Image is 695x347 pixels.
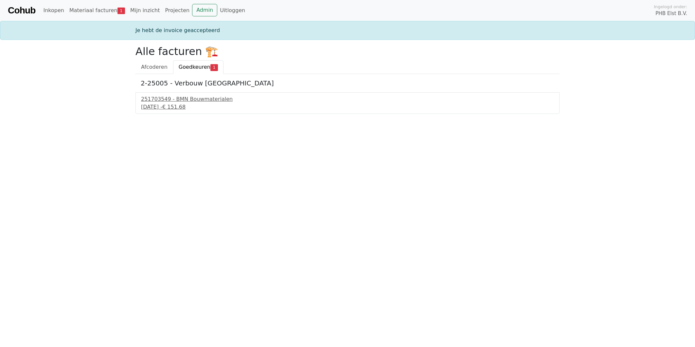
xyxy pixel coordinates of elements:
a: Inkopen [41,4,66,17]
a: Mijn inzicht [128,4,163,17]
span: € 151.68 [162,104,186,110]
a: 251703549 - BMN Bouwmaterialen[DATE] -€ 151.68 [141,95,554,111]
a: Materiaal facturen1 [67,4,128,17]
a: Cohub [8,3,35,18]
span: Afcoderen [141,64,168,70]
a: Uitloggen [217,4,248,17]
h5: 2-25005 - Verbouw [GEOGRAPHIC_DATA] [141,79,554,87]
a: Admin [192,4,217,16]
span: PHB Elst B.V. [655,10,687,17]
a: Projecten [162,4,192,17]
span: 1 [210,64,218,71]
div: 251703549 - BMN Bouwmaterialen [141,95,554,103]
span: 1 [117,8,125,14]
div: [DATE] - [141,103,554,111]
span: Ingelogd onder: [654,4,687,10]
div: Je hebt de invoice geaccepteerd [132,27,563,34]
a: Afcoderen [135,60,173,74]
span: Goedkeuren [179,64,210,70]
h2: Alle facturen 🏗️ [135,45,560,58]
a: Goedkeuren1 [173,60,223,74]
